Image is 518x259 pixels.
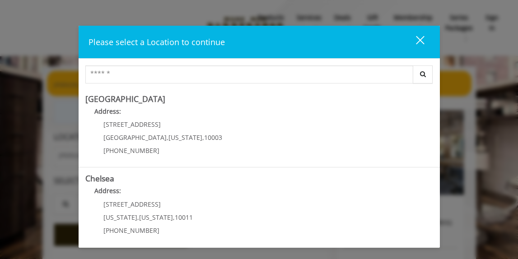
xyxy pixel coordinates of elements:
span: [STREET_ADDRESS] [103,120,161,129]
b: Chelsea [85,173,114,184]
span: , [167,133,168,142]
b: [GEOGRAPHIC_DATA] [85,93,165,104]
span: [US_STATE] [168,133,202,142]
span: [US_STATE] [139,213,173,222]
span: , [202,133,204,142]
span: 10011 [175,213,193,222]
span: , [137,213,139,222]
div: close dialog [406,35,424,49]
i: Search button [418,71,428,77]
span: [US_STATE] [103,213,137,222]
b: Address: [94,107,121,116]
span: [STREET_ADDRESS] [103,200,161,208]
span: Please select a Location to continue [89,37,225,47]
button: close dialog [399,32,430,51]
span: [PHONE_NUMBER] [103,146,159,155]
span: [PHONE_NUMBER] [103,226,159,235]
span: , [173,213,175,222]
input: Search Center [85,65,413,83]
span: [GEOGRAPHIC_DATA] [103,133,167,142]
b: Address: [94,186,121,195]
span: 10003 [204,133,222,142]
div: Center Select [85,65,433,88]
